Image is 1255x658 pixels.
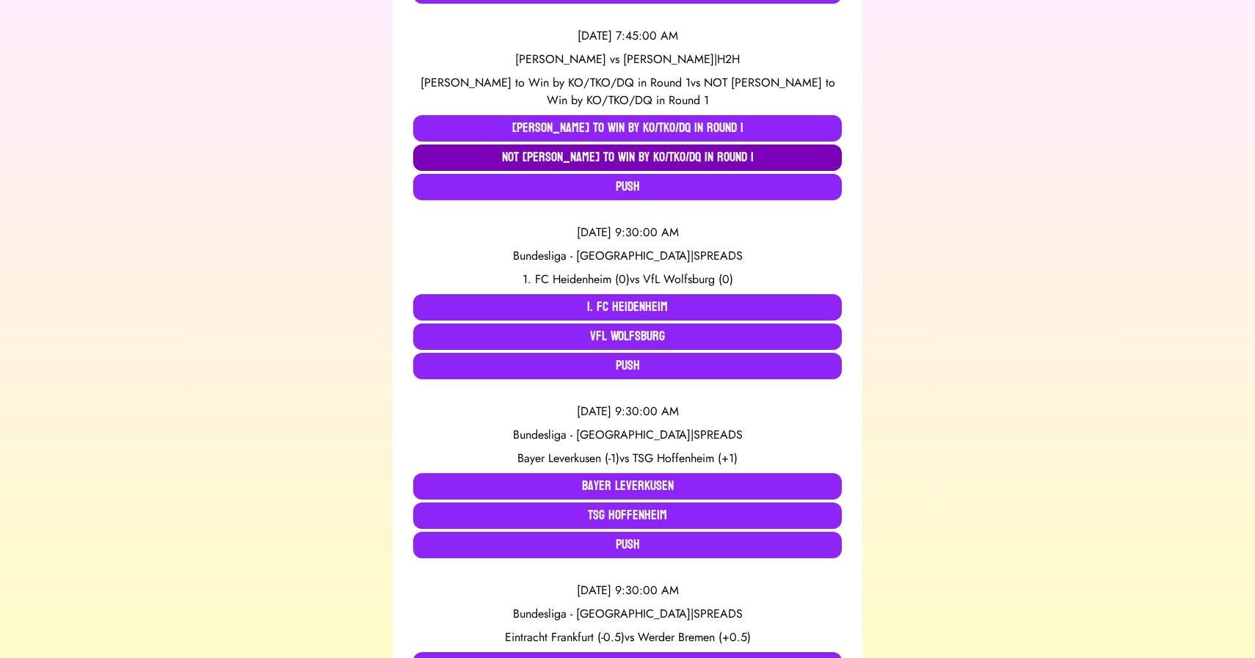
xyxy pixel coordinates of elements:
[413,323,842,350] button: VfL Wolfsburg
[547,74,835,109] span: NOT [PERSON_NAME] to Win by KO/TKO/DQ in Round 1
[421,74,691,91] span: [PERSON_NAME] to Win by KO/TKO/DQ in Round 1
[413,426,842,444] div: Bundesliga - [GEOGRAPHIC_DATA] | SPREADS
[413,294,842,321] button: 1. FC Heidenheim
[413,353,842,379] button: Push
[413,502,842,529] button: TSG Hoffenheim
[413,27,842,45] div: [DATE] 7:45:00 AM
[413,115,842,142] button: [PERSON_NAME] to Win by KO/TKO/DQ in Round 1
[413,271,842,288] div: vs
[505,629,625,646] span: Eintracht Frankfurt (-0.5)
[643,271,733,288] span: VfL Wolfsburg (0)
[413,403,842,420] div: [DATE] 9:30:00 AM
[517,450,619,467] span: Bayer Leverkusen (-1)
[413,247,842,265] div: Bundesliga - [GEOGRAPHIC_DATA] | SPREADS
[413,450,842,467] div: vs
[638,629,751,646] span: Werder Bremen (+0.5)
[413,629,842,646] div: vs
[633,450,738,467] span: TSG Hoffenheim (+1)
[413,74,842,109] div: vs
[413,473,842,500] button: Bayer Leverkusen
[413,174,842,200] button: Push
[413,532,842,558] button: Push
[523,271,630,288] span: 1. FC Heidenheim (0)
[413,145,842,171] button: NOT [PERSON_NAME] to Win by KO/TKO/DQ in Round 1
[413,582,842,599] div: [DATE] 9:30:00 AM
[413,224,842,241] div: [DATE] 9:30:00 AM
[413,605,842,623] div: Bundesliga - [GEOGRAPHIC_DATA] | SPREADS
[413,51,842,68] div: [PERSON_NAME] vs [PERSON_NAME] | H2H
